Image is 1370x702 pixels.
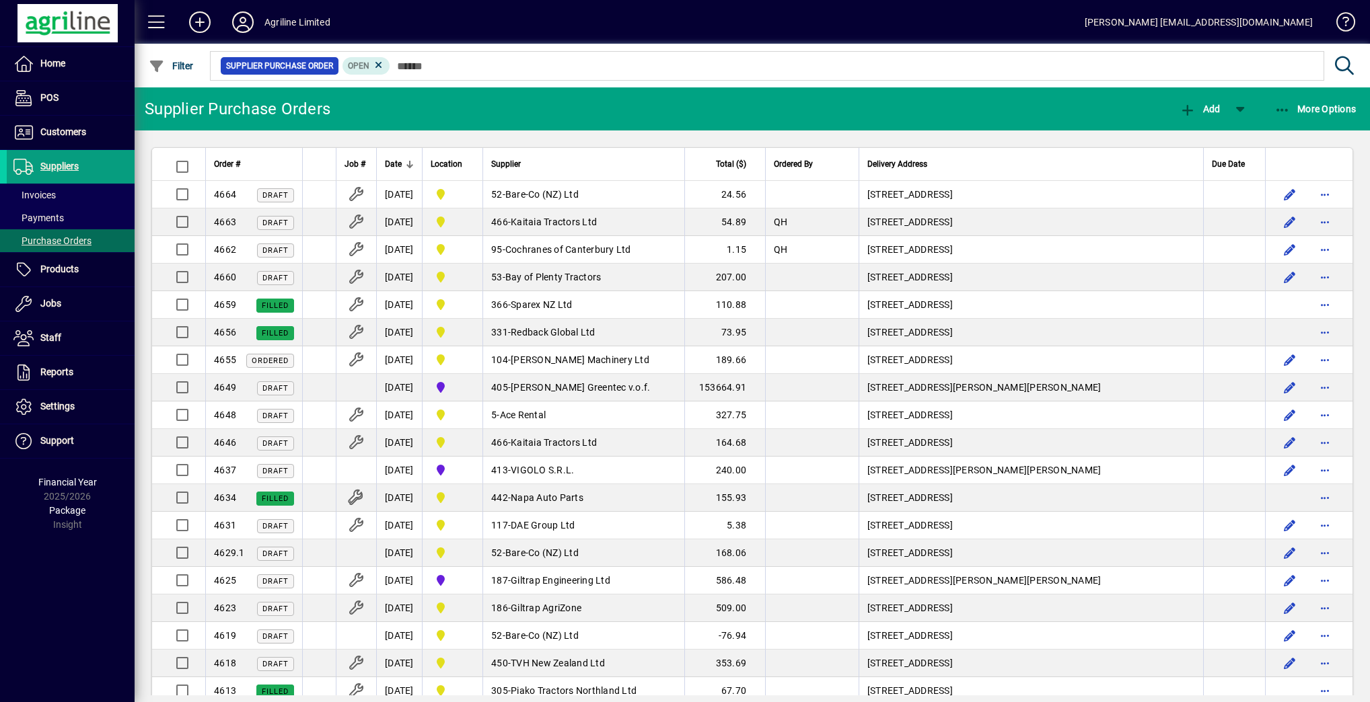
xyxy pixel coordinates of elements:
td: [DATE] [376,539,422,567]
button: More options [1314,349,1336,370]
span: Open [348,61,369,71]
a: Payments [7,206,135,229]
span: QH [774,217,788,227]
button: Edit [1279,570,1301,591]
span: Draft [262,412,289,420]
span: Draft [262,467,289,475]
span: 186 [491,602,508,613]
td: - [482,401,684,429]
span: Draft [262,274,289,282]
td: [STREET_ADDRESS] [859,291,1203,319]
span: More Options [1274,104,1357,114]
span: [PERSON_NAME] Greentec v.o.f. [511,382,650,393]
button: Edit [1279,542,1301,563]
td: [DATE] [376,291,422,319]
td: 168.06 [684,539,765,567]
td: 240.00 [684,457,765,484]
span: 4649 [214,382,236,393]
td: [STREET_ADDRESS] [859,264,1203,291]
td: - [482,208,684,236]
span: 413 [491,465,508,475]
div: Order # [214,157,294,171]
span: Ace Rental [500,409,546,420]
td: - [482,346,684,374]
button: More options [1314,239,1336,260]
td: - [482,484,684,512]
span: 4659 [214,299,236,310]
span: Giltrap AgriZone [511,602,581,613]
mat-chip: Completion Status: Open [342,57,390,75]
span: 5 [491,409,497,420]
td: 1.15 [684,236,765,264]
td: [STREET_ADDRESS] [859,346,1203,374]
td: - [482,181,684,208]
td: - [482,236,684,264]
button: Edit [1279,266,1301,288]
button: Profile [221,10,264,34]
td: [STREET_ADDRESS] [859,208,1203,236]
span: Products [40,264,79,274]
td: [STREET_ADDRESS][PERSON_NAME][PERSON_NAME] [859,374,1203,401]
span: 4656 [214,327,236,338]
span: 4662 [214,244,236,255]
span: VIGOLO S.R.L. [511,465,574,475]
span: [PERSON_NAME] Machinery Ltd [511,354,649,365]
button: Edit [1279,404,1301,426]
span: Bare-Co (NZ) Ltd [505,630,579,641]
td: [STREET_ADDRESS] [859,181,1203,208]
span: Gore [431,572,474,588]
span: Ordered [252,356,289,365]
span: Home [40,58,65,69]
td: - [482,512,684,539]
span: DAE Group Ltd [511,520,575,531]
span: 4625 [214,575,236,586]
div: Date [385,157,414,171]
td: 153664.91 [684,374,765,401]
span: Napa Auto Parts [511,492,583,503]
button: More options [1314,184,1336,205]
span: Dargaville [431,324,474,340]
button: More options [1314,294,1336,315]
td: - [482,650,684,677]
span: 405 [491,382,508,393]
span: Bay of Plenty Tractors [505,272,602,282]
span: Dargaville [431,297,474,313]
span: Draft [262,522,289,531]
span: 4637 [214,465,236,475]
div: Due Date [1212,157,1257,171]
span: 466 [491,437,508,448]
span: Cochranes of Canterbury Ltd [505,244,631,255]
span: 4629.1 [214,547,245,558]
a: Invoices [7,184,135,206]
span: POS [40,92,59,103]
td: - [482,374,684,401]
span: 4660 [214,272,236,282]
span: Bare-Co (NZ) Ltd [505,547,579,558]
span: Gore [431,462,474,478]
span: Dargaville [431,186,474,202]
span: Draft [262,246,289,255]
button: Add [1176,97,1223,121]
td: - [482,594,684,622]
div: Supplier [491,157,676,171]
span: Jobs [40,298,61,309]
span: Order # [214,157,240,171]
span: Ordered By [774,157,813,171]
span: Draft [262,604,289,613]
span: Piako Tractors Northland Ltd [511,685,637,696]
button: More options [1314,432,1336,453]
span: Filled [262,494,289,503]
td: [STREET_ADDRESS] [859,539,1203,567]
span: 4631 [214,520,236,531]
span: TVH New Zealand Ltd [511,658,605,668]
td: [DATE] [376,429,422,457]
td: [STREET_ADDRESS] [859,319,1203,346]
a: Products [7,253,135,286]
td: [DATE] [376,512,422,539]
td: [DATE] [376,264,422,291]
span: Invoices [13,190,56,200]
td: - [482,622,684,650]
span: Date [385,157,402,171]
span: 331 [491,327,508,338]
span: Filled [262,301,289,310]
